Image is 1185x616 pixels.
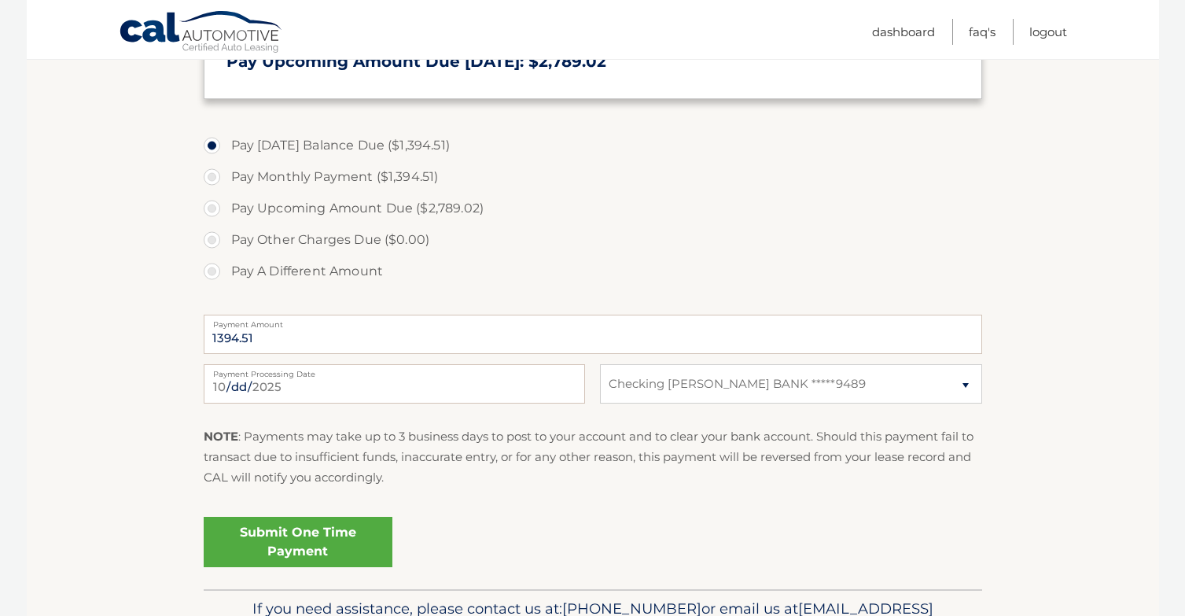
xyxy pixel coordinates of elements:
[119,10,284,56] a: Cal Automotive
[204,426,982,489] p: : Payments may take up to 3 business days to post to your account and to clear your bank account....
[204,517,392,567] a: Submit One Time Payment
[1029,19,1067,45] a: Logout
[204,364,585,404] input: Payment Date
[204,364,585,377] label: Payment Processing Date
[204,429,238,444] strong: NOTE
[204,161,982,193] label: Pay Monthly Payment ($1,394.51)
[872,19,935,45] a: Dashboard
[204,315,982,354] input: Payment Amount
[204,315,982,327] label: Payment Amount
[204,224,982,256] label: Pay Other Charges Due ($0.00)
[969,19,995,45] a: FAQ's
[204,193,982,224] label: Pay Upcoming Amount Due ($2,789.02)
[226,52,959,72] h3: Pay Upcoming Amount Due [DATE]: $2,789.02
[204,130,982,161] label: Pay [DATE] Balance Due ($1,394.51)
[204,256,982,287] label: Pay A Different Amount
